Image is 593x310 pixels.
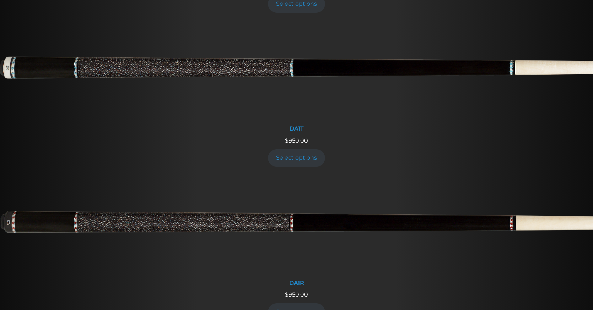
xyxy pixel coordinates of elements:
[285,137,308,144] span: 950.00
[285,291,308,298] span: 950.00
[285,137,289,144] span: $
[285,291,289,298] span: $
[268,149,325,167] a: Add to cart: “DA1T”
